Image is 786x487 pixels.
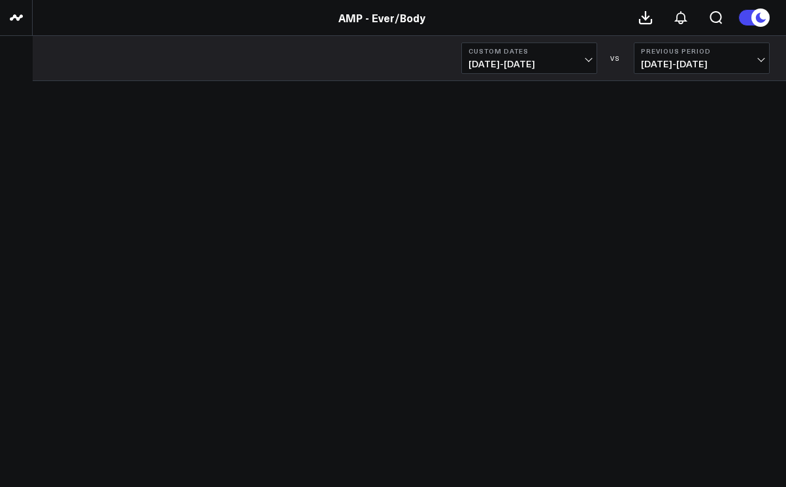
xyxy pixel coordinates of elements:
[634,42,770,74] button: Previous Period[DATE]-[DATE]
[338,10,425,25] a: AMP - Ever/Body
[641,47,762,55] b: Previous Period
[604,54,627,62] div: VS
[468,59,590,69] span: [DATE] - [DATE]
[461,42,597,74] button: Custom Dates[DATE]-[DATE]
[468,47,590,55] b: Custom Dates
[641,59,762,69] span: [DATE] - [DATE]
